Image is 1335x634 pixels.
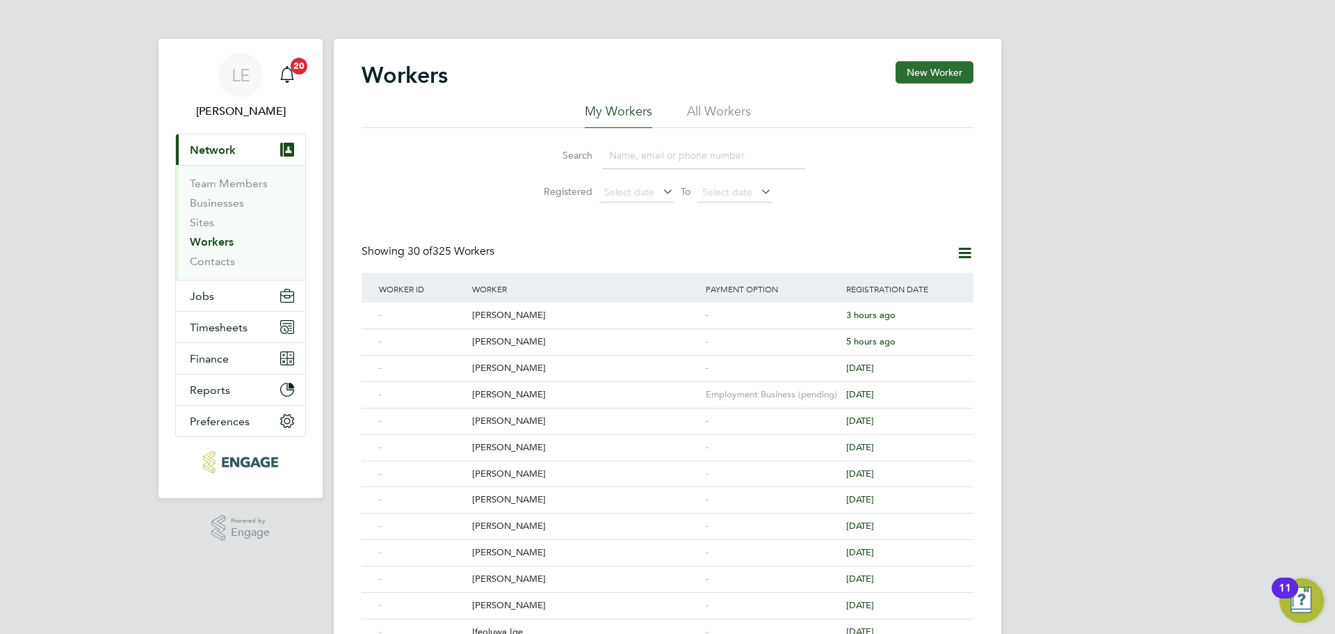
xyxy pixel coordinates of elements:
span: [DATE] [846,520,874,532]
div: - [375,593,469,619]
span: LE [232,66,250,84]
div: - [702,356,843,381]
img: huntereducation-logo-retina.png [203,451,277,473]
div: [PERSON_NAME] [469,435,702,461]
div: - [375,461,469,487]
div: - [702,461,843,487]
a: Businesses [190,196,244,209]
div: Employment Business (pending) [702,382,843,408]
div: - [375,303,469,328]
div: Payment Option [702,273,843,305]
div: 11 [1279,588,1291,606]
div: [PERSON_NAME] [469,329,702,355]
span: [DATE] [846,546,874,558]
span: 20 [291,58,307,74]
a: -[PERSON_NAME]-[DATE] [375,539,960,551]
div: - [702,329,843,355]
label: Search [530,149,592,161]
a: -Ifeoluwa Ige-[DATE] [375,619,960,631]
div: - [375,566,469,592]
a: -[PERSON_NAME]-[DATE] [375,355,960,367]
div: - [702,514,843,539]
span: 3 hours ago [846,309,896,321]
button: Timesheets [176,312,305,342]
div: Worker [469,273,702,305]
div: - [375,382,469,408]
div: [PERSON_NAME] [469,409,702,434]
a: -[PERSON_NAME]-5 hours ago [375,328,960,340]
div: - [702,593,843,619]
div: [PERSON_NAME] [469,382,702,408]
div: Network [176,165,305,280]
div: - [702,303,843,328]
div: - [375,487,469,513]
span: [DATE] [846,441,874,453]
div: Worker ID [375,273,469,305]
a: Powered byEngage [211,515,270,541]
div: - [375,514,469,539]
span: 5 hours ago [846,335,896,347]
span: Preferences [190,415,250,428]
div: - [702,566,843,592]
a: Go to home page [175,451,306,473]
span: Select date [702,186,752,198]
span: Network [190,143,236,157]
button: Jobs [176,280,305,311]
nav: Main navigation [159,39,323,498]
a: -[PERSON_NAME]-[DATE] [375,434,960,446]
button: Finance [176,343,305,374]
label: Registered [530,185,592,198]
span: 325 Workers [407,244,494,258]
button: Network [176,134,305,165]
span: [DATE] [846,599,874,611]
div: - [375,540,469,566]
div: [PERSON_NAME] [469,514,702,539]
a: -[PERSON_NAME]-[DATE] [375,592,960,604]
span: Select date [604,186,654,198]
div: - [702,435,843,461]
div: [PERSON_NAME] [469,593,702,619]
div: - [375,409,469,434]
span: Finance [190,352,229,365]
a: -[PERSON_NAME]-[DATE] [375,486,960,498]
div: [PERSON_NAME] [469,461,702,487]
h2: Workers [362,61,448,89]
button: New Worker [896,61,973,84]
a: -[PERSON_NAME]-[DATE] [375,461,960,473]
span: [DATE] [846,493,874,505]
div: [PERSON_NAME] [469,540,702,566]
button: Reports [176,374,305,405]
div: - [375,435,469,461]
a: -[PERSON_NAME]-[DATE] [375,408,960,420]
li: My Workers [585,103,652,128]
a: Team Members [190,177,268,190]
div: [PERSON_NAME] [469,487,702,513]
a: -[PERSON_NAME]-[DATE] [375,513,960,525]
div: [PERSON_NAME] [469,303,702,328]
div: Registration Date [843,273,960,305]
li: All Workers [687,103,751,128]
div: - [702,540,843,566]
span: Powered by [231,515,270,527]
a: 20 [273,53,301,97]
a: LE[PERSON_NAME] [175,53,306,120]
a: -[PERSON_NAME]-[DATE] [375,566,960,578]
a: -[PERSON_NAME]Employment Business (pending)[DATE] [375,381,960,393]
span: [DATE] [846,388,874,400]
div: - [375,329,469,355]
input: Name, email or phone number [602,142,805,169]
span: 30 of [407,244,432,258]
button: Preferences [176,406,305,436]
a: Contacts [190,255,235,268]
a: -[PERSON_NAME]-3 hours ago [375,302,960,314]
div: [PERSON_NAME] [469,566,702,592]
span: [DATE] [846,573,874,585]
span: Jobs [190,290,214,303]
a: Sites [190,216,214,229]
span: [DATE] [846,468,874,480]
span: Engage [231,527,270,539]
div: Showing [362,244,497,259]
span: [DATE] [846,415,874,427]
span: [DATE] [846,362,874,374]
span: Laurence Elkington [175,103,306,120]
